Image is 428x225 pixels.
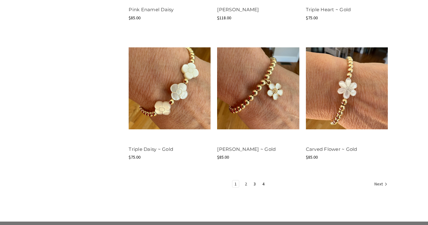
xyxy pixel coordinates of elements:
[372,180,388,189] a: Next
[232,180,239,187] a: Page 1 of 4
[306,7,351,12] a: Triple Heart ~ Gold
[217,7,259,12] a: [PERSON_NAME]
[306,15,318,21] span: $75.00
[217,34,299,142] a: White Daisy ~ Gold
[306,146,357,152] a: Carved Flower ~ Gold
[129,154,140,160] span: $75.00
[129,146,173,152] a: Triple Daisy ~ Gold
[217,146,276,152] a: [PERSON_NAME] ~ Gold
[251,180,258,187] a: Page 3 of 4
[243,180,249,187] a: Page 2 of 4
[217,15,231,21] span: $118.00
[129,47,211,129] img: Triple Daisy ~ Gold
[129,180,388,189] nav: pagination
[306,34,388,142] a: Carved Flower ~ Gold
[129,34,211,142] a: Triple Daisy ~ Gold
[260,180,267,187] a: Page 4 of 4
[306,47,388,129] img: Carved Flower ~ Gold
[217,154,229,160] span: $85.00
[129,15,140,21] span: $85.00
[217,47,299,129] img: White Daisy ~ Gold
[306,154,318,160] span: $85.00
[129,7,174,12] a: Pink Enamel Daisy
